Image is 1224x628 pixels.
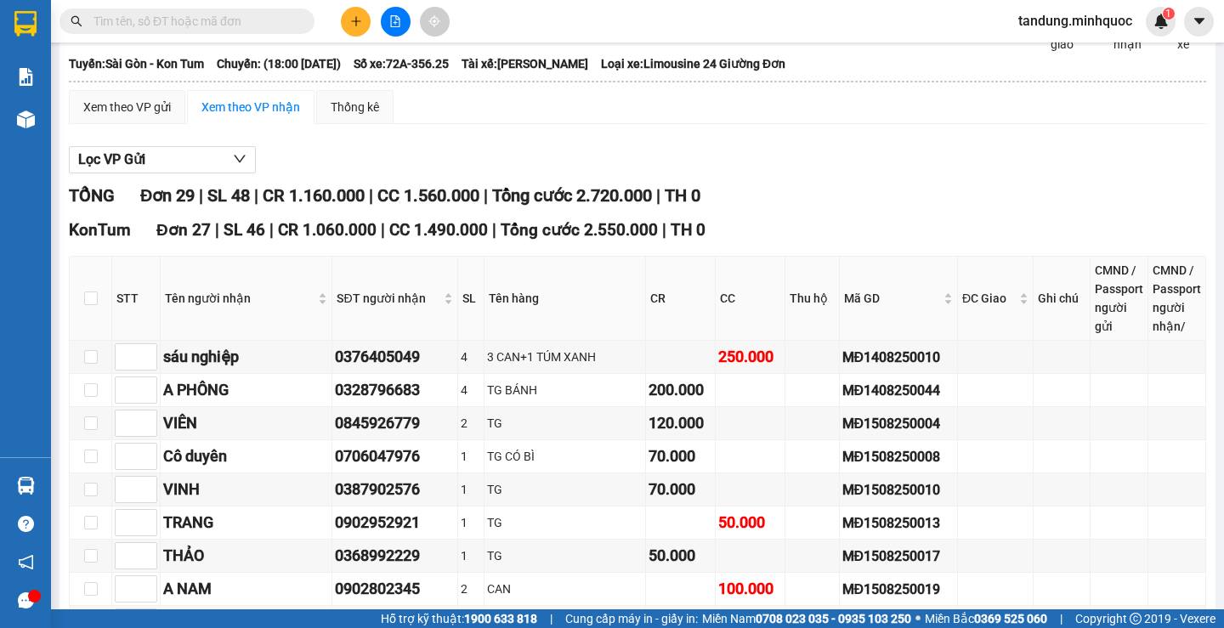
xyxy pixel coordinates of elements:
span: plus [350,15,362,27]
div: MĐ1508250004 [842,413,955,434]
span: SL 46 [224,220,265,240]
div: CAN [487,580,643,598]
span: question-circle [18,516,34,532]
span: | [369,185,373,206]
span: ⚪️ [915,615,921,622]
td: MĐ1508250017 [840,540,958,573]
div: 200.000 [649,378,712,402]
div: THẢO [163,544,329,568]
div: TG [487,513,643,532]
img: warehouse-icon [17,110,35,128]
span: file-add [389,15,401,27]
img: warehouse-icon [17,477,35,495]
div: 250.000 [718,345,782,369]
span: Mã GD [844,289,940,308]
div: MĐ1508250008 [842,446,955,467]
img: icon-new-feature [1153,14,1169,29]
div: 70.000 [649,444,712,468]
td: VINH [161,473,332,506]
div: 1 [461,546,481,565]
button: file-add [381,7,411,37]
div: Thống kê [331,98,379,116]
span: CC 1.560.000 [377,185,479,206]
th: CR [646,257,716,341]
div: MĐ1508250010 [842,479,955,501]
div: 120.000 [649,411,712,435]
span: SL 48 [207,185,250,206]
div: 0368992229 [335,544,455,568]
div: TG [487,414,643,433]
th: SL [458,257,484,341]
span: Hỗ trợ kỹ thuật: [381,609,537,628]
td: MĐ1508250013 [840,506,958,540]
div: 4 [461,348,481,366]
div: MĐ1408250044 [842,380,955,401]
div: MĐ1508250017 [842,546,955,567]
div: 0902952921 [335,511,455,535]
button: Lọc VP Gửi [69,146,256,173]
div: CMND / Passport người gửi [1095,261,1143,336]
span: down [233,152,246,166]
td: MĐ1508250010 [840,473,958,506]
button: plus [341,7,371,37]
td: THẢO [161,540,332,573]
td: 0706047976 [332,440,458,473]
span: Loại xe: Limousine 24 Giường Đơn [601,54,785,73]
td: 0328796683 [332,374,458,407]
div: TG [487,480,643,499]
div: 0387902576 [335,478,455,501]
button: aim [420,7,450,37]
div: MĐ1508250019 [842,579,955,600]
div: Xem theo VP gửi [83,98,171,116]
td: 0902952921 [332,506,458,540]
span: tandung.minhquoc [1005,10,1146,31]
div: TG BÁNH [487,381,643,399]
div: 0845926779 [335,411,455,435]
span: | [550,609,552,628]
span: | [199,185,203,206]
span: SĐT người nhận [337,289,440,308]
span: message [18,592,34,608]
span: | [269,220,274,240]
div: 3 CAN+1 TÚM XANH [487,348,643,366]
th: Ghi chú [1034,257,1091,341]
div: 0706047976 [335,444,455,468]
div: 0902802345 [335,577,455,601]
th: Tên hàng [484,257,646,341]
strong: 0369 525 060 [974,612,1047,625]
span: Chuyến: (18:00 [DATE]) [217,54,341,73]
td: MĐ1508250004 [840,407,958,440]
span: Cung cấp máy in - giấy in: [565,609,698,628]
div: 1 [461,513,481,532]
span: 1 [1165,8,1171,20]
div: 4 [461,381,481,399]
td: 0902802345 [332,573,458,606]
div: VIÊN [163,411,329,435]
b: Tuyến: Sài Gòn - Kon Tum [69,57,204,71]
span: Lọc VP Gửi [78,149,145,170]
span: copyright [1130,613,1142,625]
td: VIÊN [161,407,332,440]
div: 100.000 [718,577,782,601]
span: Số xe: 72A-356.25 [354,54,449,73]
input: Tìm tên, số ĐT hoặc mã đơn [93,12,294,31]
div: 0328796683 [335,378,455,402]
td: TRANG [161,506,332,540]
span: KonTum [69,220,131,240]
span: aim [428,15,440,27]
th: Thu hộ [785,257,840,341]
span: | [662,220,666,240]
div: A NAM [163,577,329,601]
span: search [71,15,82,27]
strong: 0708 023 035 - 0935 103 250 [756,612,911,625]
td: MĐ1508250008 [840,440,958,473]
span: caret-down [1192,14,1207,29]
span: CC 1.490.000 [389,220,488,240]
td: MĐ1508250019 [840,573,958,606]
img: solution-icon [17,68,35,86]
td: Cô duyên [161,440,332,473]
span: | [381,220,385,240]
div: sáu nghiệp [163,345,329,369]
span: CR 1.060.000 [278,220,377,240]
span: TỔNG [69,185,115,206]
